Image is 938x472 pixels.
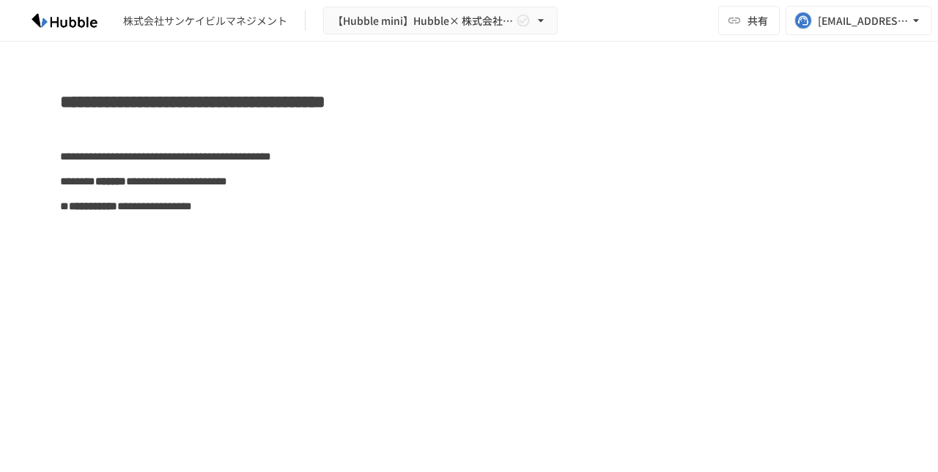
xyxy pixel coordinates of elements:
span: 【Hubble mini】Hubble× 株式会社サンケイビルマネジメントオンボーディングプロジェクト [333,12,513,30]
button: 共有 [718,6,780,35]
span: 共有 [747,12,768,29]
div: [EMAIL_ADDRESS][DOMAIN_NAME] [818,12,909,30]
div: 株式会社サンケイビルマネジメント [123,13,287,29]
button: 【Hubble mini】Hubble× 株式会社サンケイビルマネジメントオンボーディングプロジェクト [323,7,558,35]
button: [EMAIL_ADDRESS][DOMAIN_NAME] [786,6,932,35]
img: HzDRNkGCf7KYO4GfwKnzITak6oVsp5RHeZBEM1dQFiQ [18,9,111,32]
